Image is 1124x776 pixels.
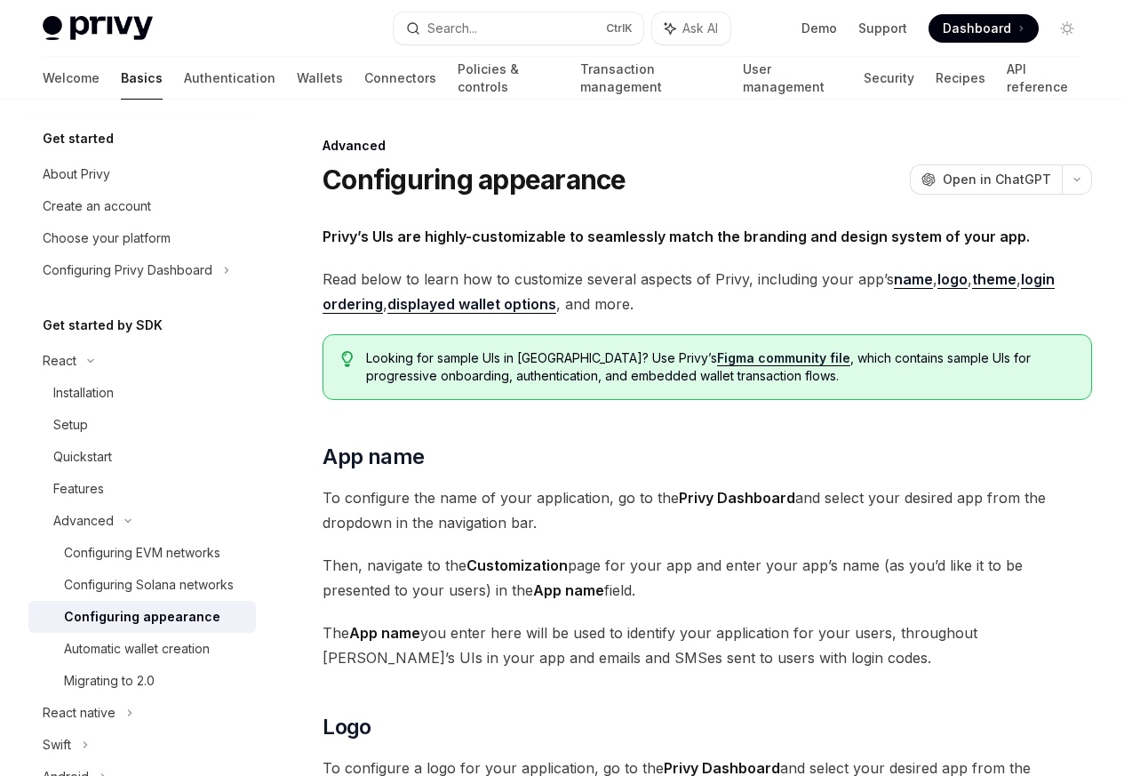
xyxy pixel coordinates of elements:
a: Configuring Solana networks [28,569,256,601]
span: Ctrl K [606,21,633,36]
a: Setup [28,409,256,441]
span: Logo [323,713,371,741]
strong: App name [533,581,604,599]
a: Support [858,20,907,37]
a: displayed wallet options [387,295,556,314]
span: Open in ChatGPT [943,171,1051,188]
a: Basics [121,57,163,100]
div: About Privy [43,164,110,185]
div: Advanced [323,137,1092,155]
div: Configuring Privy Dashboard [43,260,212,281]
a: theme [972,270,1016,289]
a: Welcome [43,57,100,100]
div: Migrating to 2.0 [64,670,155,692]
div: Quickstart [53,446,112,468]
a: API reference [1007,57,1081,100]
div: Automatic wallet creation [64,638,210,660]
div: Choose your platform [43,228,171,249]
a: Quickstart [28,441,256,473]
svg: Tip [341,351,354,367]
a: About Privy [28,158,256,190]
div: React native [43,702,116,724]
span: Then, navigate to the page for your app and enter your app’s name (as you’d like it to be present... [323,553,1092,603]
div: Configuring EVM networks [64,542,220,564]
strong: Privy Dashboard [679,489,795,507]
a: Configuring EVM networks [28,537,256,569]
a: Dashboard [929,14,1039,43]
a: Configuring appearance [28,601,256,633]
div: Swift [43,734,71,756]
a: Recipes [936,57,985,100]
a: Migrating to 2.0 [28,665,256,697]
a: Connectors [364,57,436,100]
button: Ask AI [652,12,730,44]
a: User management [743,57,843,100]
div: Features [53,478,104,500]
div: Create an account [43,196,151,217]
a: Authentication [184,57,275,100]
a: Create an account [28,190,256,222]
span: Read below to learn how to customize several aspects of Privy, including your app’s , , , , , and... [323,267,1092,316]
span: App name [323,443,424,471]
div: Installation [53,382,114,404]
div: Advanced [53,510,114,532]
div: Configuring appearance [64,606,220,628]
span: To configure the name of your application, go to the and select your desired app from the dropdow... [323,485,1092,535]
div: React [43,350,76,372]
strong: App name [349,624,420,642]
a: Policies & controls [458,57,559,100]
a: Installation [28,377,256,409]
span: Ask AI [682,20,718,37]
img: light logo [43,16,153,41]
a: Features [28,473,256,505]
button: Toggle dark mode [1053,14,1081,43]
a: Security [864,57,914,100]
a: Wallets [297,57,343,100]
span: The you enter here will be used to identify your application for your users, throughout [PERSON_N... [323,620,1092,670]
strong: Customization [466,556,568,574]
div: Setup [53,414,88,436]
span: Dashboard [943,20,1011,37]
a: Automatic wallet creation [28,633,256,665]
div: Search... [427,18,477,39]
button: Search...CtrlK [394,12,643,44]
a: name [894,270,933,289]
button: Open in ChatGPT [910,164,1062,195]
h5: Get started [43,128,114,149]
span: Looking for sample UIs in [GEOGRAPHIC_DATA]? Use Privy’s , which contains sample UIs for progress... [366,349,1073,385]
a: Choose your platform [28,222,256,254]
a: logo [937,270,968,289]
strong: Privy’s UIs are highly-customizable to seamlessly match the branding and design system of your app. [323,228,1030,245]
div: Configuring Solana networks [64,574,234,596]
h1: Configuring appearance [323,164,626,196]
a: Figma community file [717,350,850,366]
a: Transaction management [580,57,721,100]
h5: Get started by SDK [43,315,163,336]
a: Demo [801,20,837,37]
